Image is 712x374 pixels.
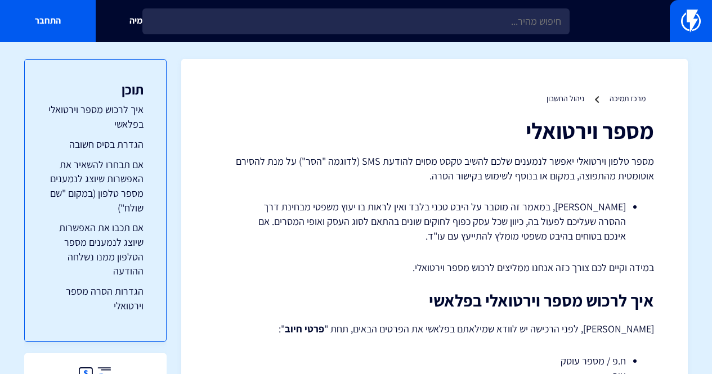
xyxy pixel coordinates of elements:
[47,102,144,131] a: איך לרכוש מספר וירטואלי בפלאשי
[142,8,570,34] input: חיפוש מהיר...
[47,284,144,313] a: הגדרות הסרה מספר וירטואלי
[215,291,654,310] h2: איך לרכוש מספר וירטואלי בפלאשי
[47,220,144,278] a: אם תכבו את האפשרות שיוצג לנמענים מספר הטלפון ממנו נשלחה ההודעה
[547,93,584,103] a: ניהול החשבון
[243,354,626,368] li: ח.פ / מספר עוסק
[47,82,144,97] h3: תוכן
[215,321,654,337] p: [PERSON_NAME], לפני הרכישה יש לוודא שמילאתם בפלאשי את הפרטים הבאים, תחת " ":
[215,260,654,275] p: במידה וקיים לכם צורך כזה אנחנו ממליצים לרכוש מספר וירטואלי.
[285,322,324,335] strong: פרטי חיוב
[215,118,654,143] h1: מספר וירטואלי
[47,157,144,215] a: אם תבחרו להשאיר את האפשרות שיוצג לנמענים מספר טלפון (במקום "שם שולח")
[47,137,144,152] a: הגדרת בסיס חשובה
[610,93,646,103] a: מרכז תמיכה
[243,200,626,243] li: [PERSON_NAME], במאמר זה מוסבר על היבט טכני בלבד ואין לראות בו יעוץ משפטי מבחינת דרך ההסרה שעליכם ...
[215,154,654,183] p: מספר טלפון וירטואלי יאפשר לנמענים שלכם להשיב טקסט מסוים להודעת SMS (לדוגמה "הסר") על מנת להסירם א...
